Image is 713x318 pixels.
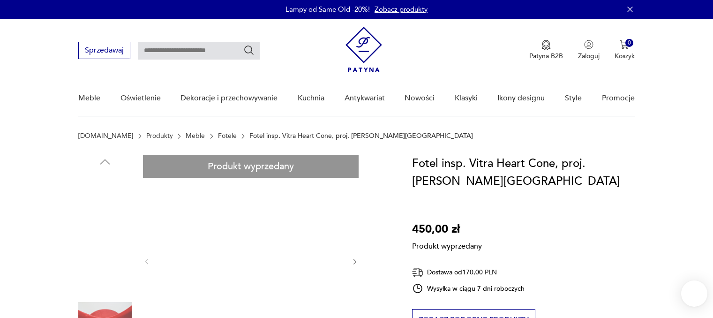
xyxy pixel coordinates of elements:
[620,40,629,49] img: Ikona koszyka
[584,40,593,49] img: Ikonka użytkownika
[541,40,551,50] img: Ikona medalu
[412,238,482,251] p: Produkt wyprzedany
[186,132,205,140] a: Meble
[146,132,173,140] a: Produkty
[345,80,385,116] a: Antykwariat
[78,42,130,59] button: Sprzedawaj
[602,80,635,116] a: Promocje
[243,45,255,56] button: Szukaj
[120,80,161,116] a: Oświetlenie
[578,40,600,61] button: Zaloguj
[412,220,482,238] p: 450,00 zł
[529,40,563,61] a: Ikona medaluPatyna B2B
[78,48,130,54] a: Sprzedawaj
[578,52,600,61] p: Zaloguj
[625,39,633,47] div: 0
[285,5,370,14] p: Lampy od Same Old -20%!
[497,80,545,116] a: Ikony designu
[455,80,478,116] a: Klasyki
[412,283,525,294] div: Wysyłka w ciągu 7 dni roboczych
[405,80,435,116] a: Nowości
[298,80,324,116] a: Kuchnia
[615,40,635,61] button: 0Koszyk
[375,5,428,14] a: Zobacz produkty
[565,80,582,116] a: Style
[412,266,525,278] div: Dostawa od 170,00 PLN
[412,266,423,278] img: Ikona dostawy
[345,27,382,72] img: Patyna - sklep z meblami i dekoracjami vintage
[529,52,563,61] p: Patyna B2B
[681,280,707,307] iframe: Smartsupp widget button
[529,40,563,61] button: Patyna B2B
[249,132,473,140] p: Fotel insp. Vitra Heart Cone, proj. [PERSON_NAME][GEOGRAPHIC_DATA]
[78,80,100,116] a: Meble
[412,155,635,190] h1: Fotel insp. Vitra Heart Cone, proj. [PERSON_NAME][GEOGRAPHIC_DATA]
[78,132,133,140] a: [DOMAIN_NAME]
[218,132,237,140] a: Fotele
[180,80,278,116] a: Dekoracje i przechowywanie
[615,52,635,61] p: Koszyk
